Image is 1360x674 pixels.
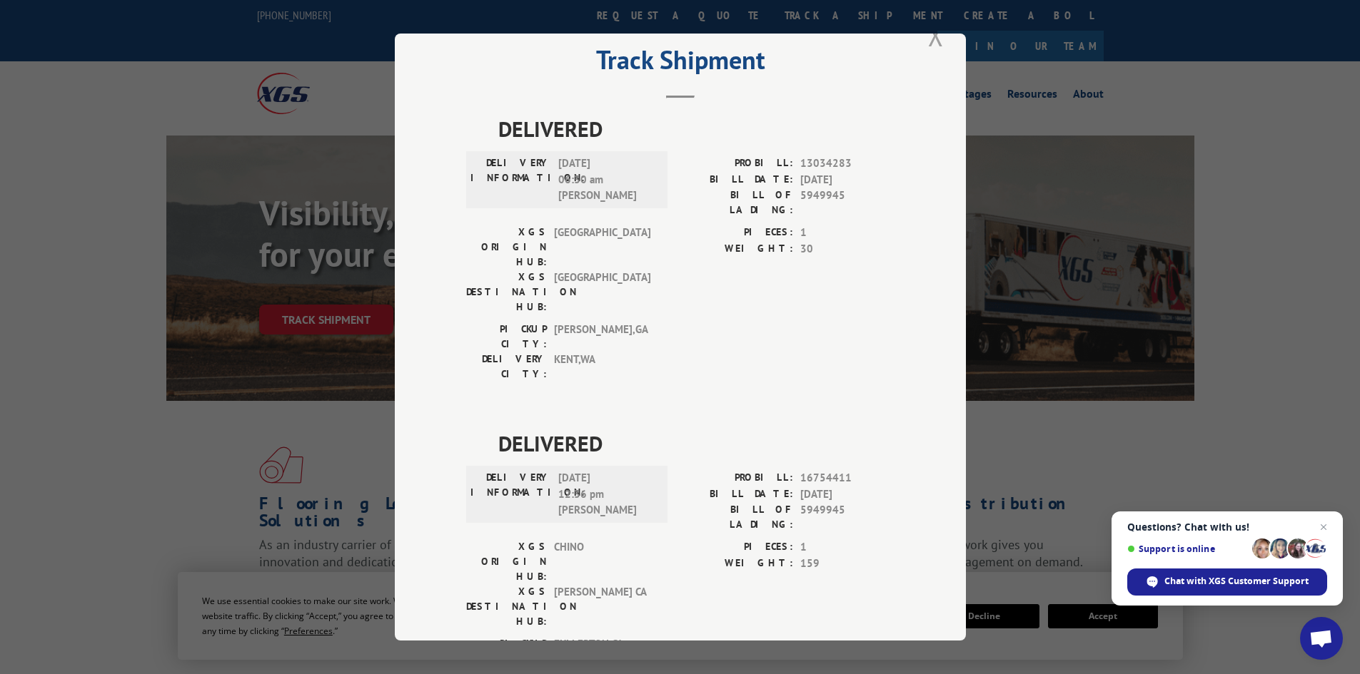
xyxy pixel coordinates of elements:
[680,556,793,572] label: WEIGHT:
[680,225,793,241] label: PIECES:
[924,16,948,55] button: Close modal
[800,188,895,218] span: 5949945
[554,584,650,629] span: [PERSON_NAME] CA
[466,225,547,270] label: XGS ORIGIN HUB:
[498,113,895,145] span: DELIVERED
[1164,575,1309,588] span: Chat with XGS Customer Support
[800,241,895,257] span: 30
[800,470,895,486] span: 16754411
[1300,617,1343,660] a: Open chat
[680,539,793,556] label: PIECES:
[558,470,655,519] span: [DATE] 12:36 pm [PERSON_NAME]
[470,155,551,204] label: DELIVERY INFORMATION:
[1127,543,1247,554] span: Support is online
[800,556,895,572] span: 159
[680,241,793,257] label: WEIGHT:
[466,539,547,584] label: XGS ORIGIN HUB:
[498,427,895,459] span: DELIVERED
[466,584,547,629] label: XGS DESTINATION HUB:
[1127,521,1327,533] span: Questions? Chat with us!
[800,155,895,172] span: 13034283
[554,322,650,352] span: [PERSON_NAME] , GA
[466,352,547,382] label: DELIVERY CITY:
[680,502,793,532] label: BILL OF LADING:
[800,539,895,556] span: 1
[558,155,655,204] span: [DATE] 06:30 am [PERSON_NAME]
[680,470,793,486] label: PROBILL:
[466,50,895,77] h2: Track Shipment
[800,502,895,532] span: 5949945
[554,539,650,584] span: CHINO
[800,172,895,188] span: [DATE]
[680,188,793,218] label: BILL OF LADING:
[680,155,793,172] label: PROBILL:
[466,636,547,666] label: PICKUP CITY:
[466,270,547,315] label: XGS DESTINATION HUB:
[554,225,650,270] span: [GEOGRAPHIC_DATA]
[554,352,650,382] span: KENT , WA
[680,172,793,188] label: BILL DATE:
[470,470,551,519] label: DELIVERY INFORMATION:
[800,225,895,241] span: 1
[554,270,650,315] span: [GEOGRAPHIC_DATA]
[554,636,650,666] span: FULLERTON , CA
[800,486,895,503] span: [DATE]
[1127,568,1327,596] span: Chat with XGS Customer Support
[466,322,547,352] label: PICKUP CITY:
[680,486,793,503] label: BILL DATE:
